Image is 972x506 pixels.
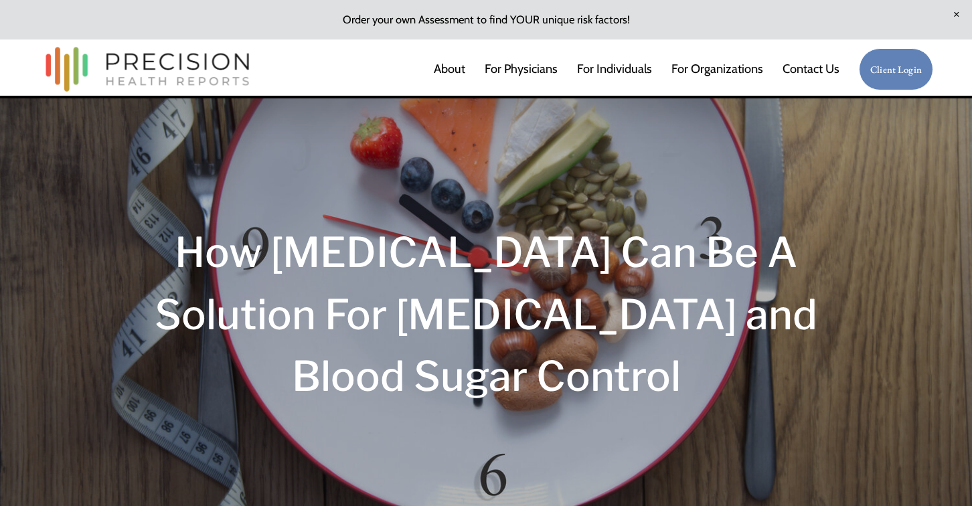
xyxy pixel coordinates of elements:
[434,56,465,82] a: About
[671,57,763,82] span: For Organizations
[485,56,558,82] a: For Physicians
[577,56,652,82] a: For Individuals
[39,41,256,98] img: Precision Health Reports
[783,56,839,82] a: Contact Us
[151,222,821,407] h1: How [MEDICAL_DATA] Can Be A Solution For [MEDICAL_DATA] and Blood Sugar Control
[859,48,933,90] a: Client Login
[671,56,763,82] a: folder dropdown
